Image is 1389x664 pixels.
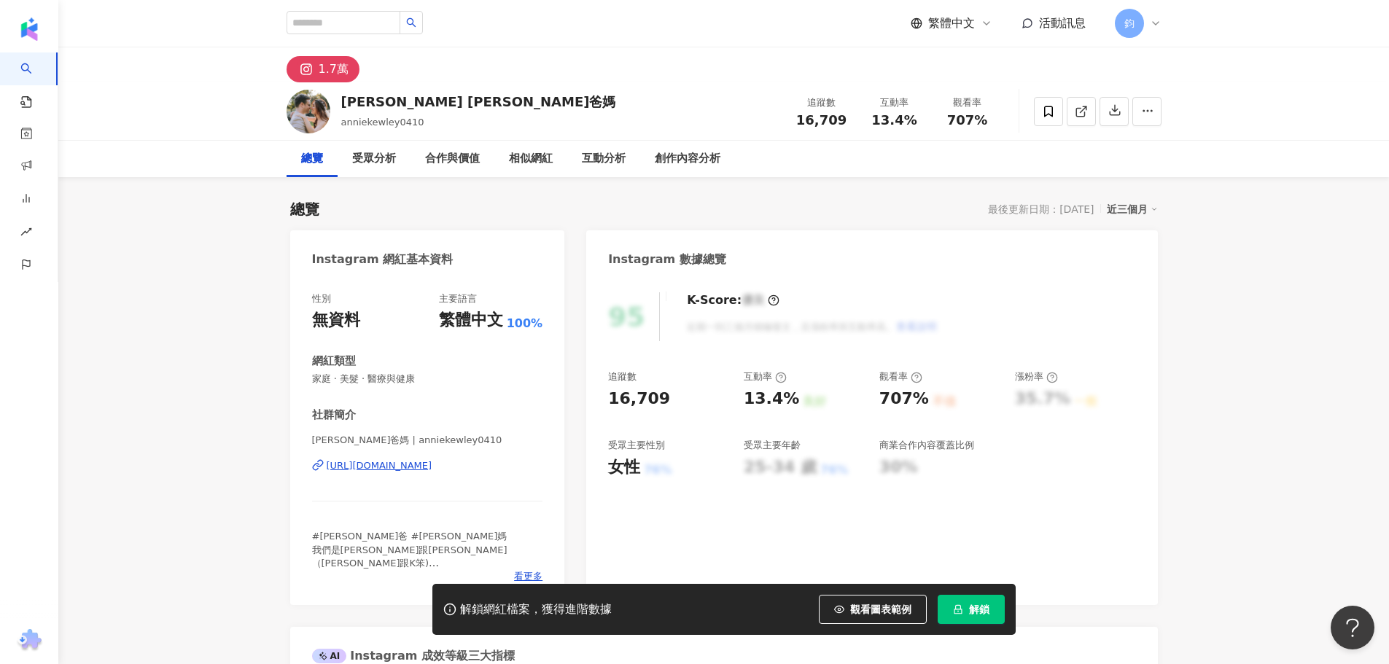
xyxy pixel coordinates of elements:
span: lock [953,604,963,614]
div: 無資料 [312,309,360,332]
span: anniekewley0410 [341,117,424,128]
div: 商業合作內容覆蓋比例 [879,439,974,452]
span: 觀看圖表範例 [850,604,911,615]
div: 16,709 [608,388,670,410]
div: 最後更新日期：[DATE] [988,203,1094,215]
div: [PERSON_NAME] [PERSON_NAME]爸媽 [341,93,616,111]
div: Instagram 成效等級三大指標 [312,648,515,664]
div: 創作內容分析 [655,150,720,168]
span: 100% [507,316,542,332]
div: 網紅類型 [312,354,356,369]
div: 13.4% [744,388,799,410]
img: chrome extension [15,629,44,652]
div: 性別 [312,292,331,305]
div: Instagram 網紅基本資料 [312,251,454,267]
a: search [20,52,50,109]
div: Instagram 數據總覽 [608,251,726,267]
div: 總覽 [290,199,319,219]
button: 1.7萬 [287,56,359,82]
div: 互動分析 [582,150,626,168]
div: 1.7萬 [319,59,349,79]
div: 互動率 [744,370,787,383]
span: 707% [947,113,988,128]
span: 13.4% [871,113,917,128]
div: AI [312,649,347,663]
div: 繁體中文 [439,309,503,332]
span: [PERSON_NAME]爸媽 | anniekewley0410 [312,434,543,447]
div: 追蹤數 [608,370,637,383]
img: logo icon [17,17,41,41]
span: 16,709 [796,112,847,128]
div: 受眾主要性別 [608,439,665,452]
button: 觀看圖表範例 [819,595,927,624]
div: 受眾主要年齡 [744,439,801,452]
a: [URL][DOMAIN_NAME] [312,459,543,472]
button: 解鎖 [938,595,1005,624]
div: 社群簡介 [312,407,356,423]
div: K-Score : [687,292,779,308]
div: 受眾分析 [352,150,396,168]
span: 活動訊息 [1039,16,1086,30]
div: 觀看率 [940,95,995,110]
div: 合作與價值 [425,150,480,168]
span: 看更多 [514,570,542,583]
div: 707% [879,388,929,410]
div: 解鎖網紅檔案，獲得進階數據 [460,602,612,617]
span: 繁體中文 [928,15,975,31]
div: 互動率 [867,95,922,110]
div: 觀看率 [879,370,922,383]
span: rise [20,217,32,250]
span: 鈞 [1124,15,1135,31]
div: 近三個月 [1107,200,1158,219]
span: 家庭 · 美髮 · 醫療與健康 [312,372,543,386]
div: 總覽 [301,150,323,168]
span: 解鎖 [969,604,989,615]
img: KOL Avatar [287,90,330,133]
div: 主要語言 [439,292,477,305]
div: 追蹤數 [794,95,849,110]
span: search [406,17,416,28]
div: 漲粉率 [1015,370,1058,383]
div: 相似網紅 [509,150,553,168]
div: 女性 [608,456,640,479]
div: [URL][DOMAIN_NAME] [327,459,432,472]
